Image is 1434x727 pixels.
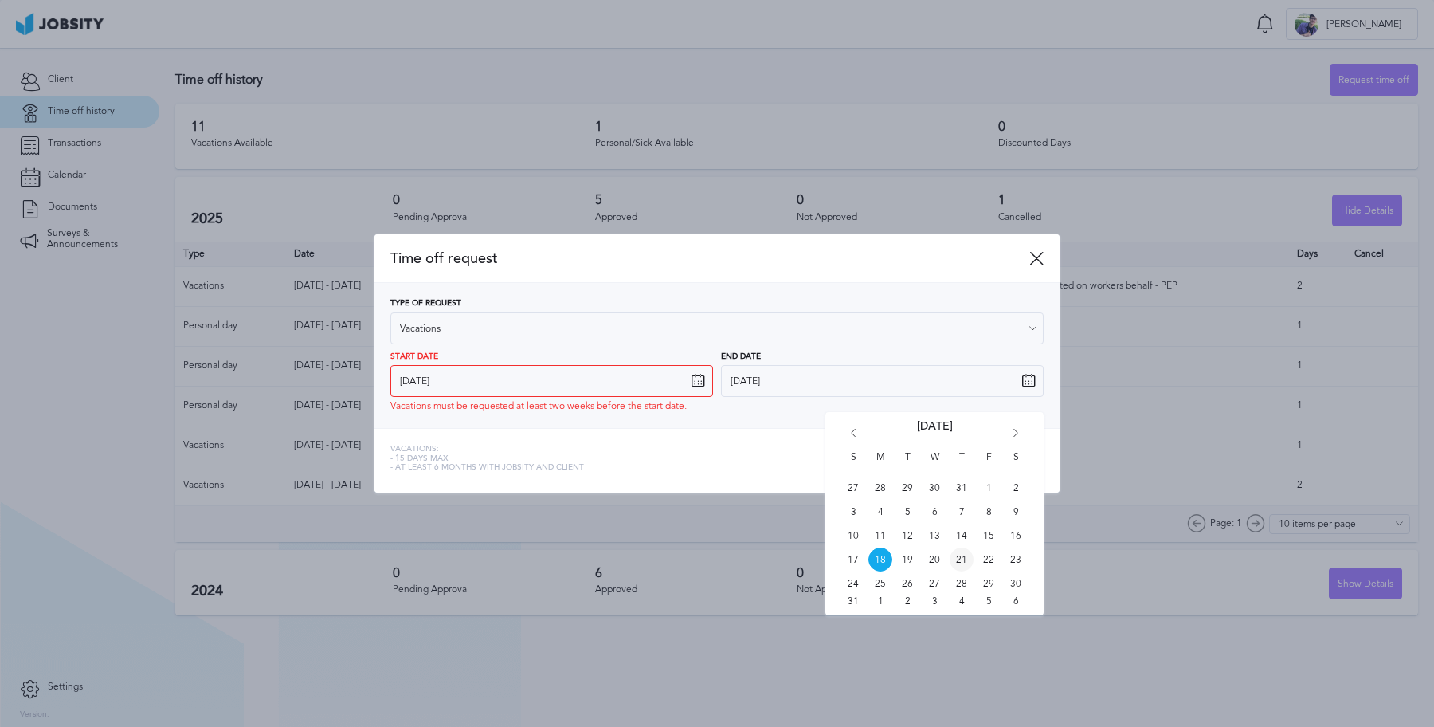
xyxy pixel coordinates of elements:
span: Start Date [390,352,438,362]
span: Wed Aug 13 2025 [923,524,946,548]
i: Go forward 1 month [1009,429,1023,443]
span: F [977,452,1001,476]
span: Thu Aug 21 2025 [950,548,974,572]
span: Thu Aug 07 2025 [950,500,974,524]
span: Wed Aug 20 2025 [923,548,946,572]
span: M [868,452,892,476]
span: S [841,452,865,476]
span: Sun Aug 10 2025 [841,524,865,548]
span: Wed Sep 03 2025 [923,595,946,607]
span: Sun Aug 31 2025 [841,595,865,607]
span: Thu Aug 28 2025 [950,572,974,595]
span: Fri Aug 22 2025 [977,548,1001,572]
span: S [1004,452,1028,476]
span: W [923,452,946,476]
span: Sat Aug 23 2025 [1004,548,1028,572]
span: Mon Aug 04 2025 [868,500,892,524]
span: Sat Aug 09 2025 [1004,500,1028,524]
span: Wed Aug 06 2025 [923,500,946,524]
span: Thu Jul 31 2025 [950,476,974,500]
span: - At least 6 months with jobsity and client [390,463,584,473]
span: Vacations: [390,445,584,454]
span: End Date [721,352,761,362]
span: T [950,452,974,476]
span: Fri Aug 29 2025 [977,572,1001,595]
span: Tue Sep 02 2025 [895,595,919,607]
span: Sat Aug 30 2025 [1004,572,1028,595]
span: Time off request [390,250,1029,267]
span: Tue Jul 29 2025 [895,476,919,500]
span: Vacations must be requested at least two weeks before the start date. [390,401,687,412]
span: Sun Jul 27 2025 [841,476,865,500]
span: Wed Aug 27 2025 [923,572,946,595]
i: Go back 1 month [846,429,860,443]
span: Mon Aug 11 2025 [868,524,892,548]
span: Sun Aug 24 2025 [841,572,865,595]
span: Fri Sep 05 2025 [977,595,1001,607]
span: Tue Aug 05 2025 [895,500,919,524]
span: Mon Sep 01 2025 [868,595,892,607]
span: Mon Aug 25 2025 [868,572,892,595]
span: [DATE] [917,420,953,452]
span: Fri Aug 08 2025 [977,500,1001,524]
span: Tue Aug 26 2025 [895,572,919,595]
span: Mon Jul 28 2025 [868,476,892,500]
span: Wed Jul 30 2025 [923,476,946,500]
span: Type of Request [390,299,461,308]
span: Tue Aug 12 2025 [895,524,919,548]
span: Sat Aug 16 2025 [1004,524,1028,548]
span: Fri Aug 15 2025 [977,524,1001,548]
span: Sun Aug 17 2025 [841,548,865,572]
span: Thu Aug 14 2025 [950,524,974,548]
span: Sat Sep 06 2025 [1004,595,1028,607]
span: T [895,452,919,476]
span: Sat Aug 02 2025 [1004,476,1028,500]
span: Fri Aug 01 2025 [977,476,1001,500]
span: - 15 days max [390,454,584,464]
span: Thu Sep 04 2025 [950,595,974,607]
span: Sun Aug 03 2025 [841,500,865,524]
span: Tue Aug 19 2025 [895,548,919,572]
span: Mon Aug 18 2025 [868,548,892,572]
